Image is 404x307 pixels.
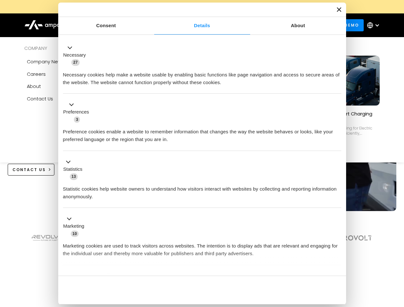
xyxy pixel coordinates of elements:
a: CONTACT US [8,164,55,176]
label: Preferences [63,108,89,116]
span: 13 [70,173,78,180]
a: Careers [24,68,104,80]
button: Statistics (13) [63,158,86,180]
img: Aerovolt Logo [334,235,372,240]
div: Company news [27,58,64,65]
span: 10 [71,231,79,237]
label: Statistics [63,166,83,173]
div: Contact Us [27,95,53,102]
div: Careers [27,71,46,78]
button: Preferences (3) [63,101,93,123]
a: About [24,80,104,92]
button: Okay [249,281,341,299]
a: About [250,17,346,35]
a: Consent [58,17,154,35]
div: Marketing cookies are used to track visitors across websites. The intention is to display ads tha... [63,237,341,257]
button: Necessary (27) [63,44,90,66]
label: Necessary [63,51,86,59]
a: Details [154,17,250,35]
a: Contact Us [24,93,104,105]
span: 2 [106,273,112,279]
span: 3 [74,116,80,123]
button: Unclassified (2) [63,272,115,280]
a: New Webinars: Register to Upcoming WebinarsREGISTER HERE [58,3,346,10]
div: CONTACT US [12,167,46,173]
div: COMPANY [24,45,104,52]
div: Necessary cookies help make a website usable by enabling basic functions like page navigation and... [63,66,341,86]
span: 27 [71,59,80,66]
div: Statistic cookies help website owners to understand how visitors interact with websites by collec... [63,180,341,201]
label: Marketing [63,223,84,230]
button: Marketing (10) [63,215,88,238]
div: Preference cookies enable a website to remember information that changes the way the website beha... [63,123,341,143]
button: Close banner [337,7,341,12]
a: Company news [24,56,104,68]
div: About [27,83,41,90]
